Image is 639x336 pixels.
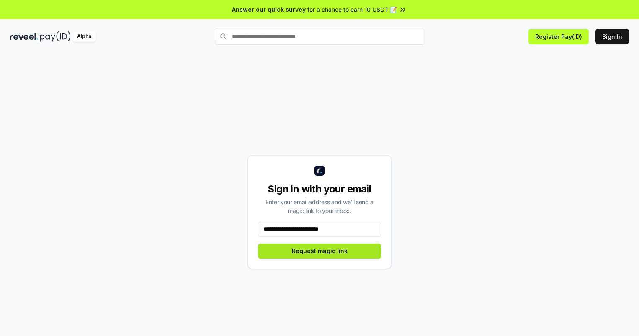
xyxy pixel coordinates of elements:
img: logo_small [314,166,325,176]
span: for a chance to earn 10 USDT 📝 [307,5,397,14]
button: Register Pay(ID) [528,29,589,44]
div: Alpha [72,31,96,42]
img: reveel_dark [10,31,38,42]
button: Request magic link [258,244,381,259]
button: Sign In [595,29,629,44]
div: Sign in with your email [258,182,381,196]
div: Enter your email address and we’ll send a magic link to your inbox. [258,197,381,215]
img: pay_id [40,31,71,42]
span: Answer our quick survey [232,5,306,14]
